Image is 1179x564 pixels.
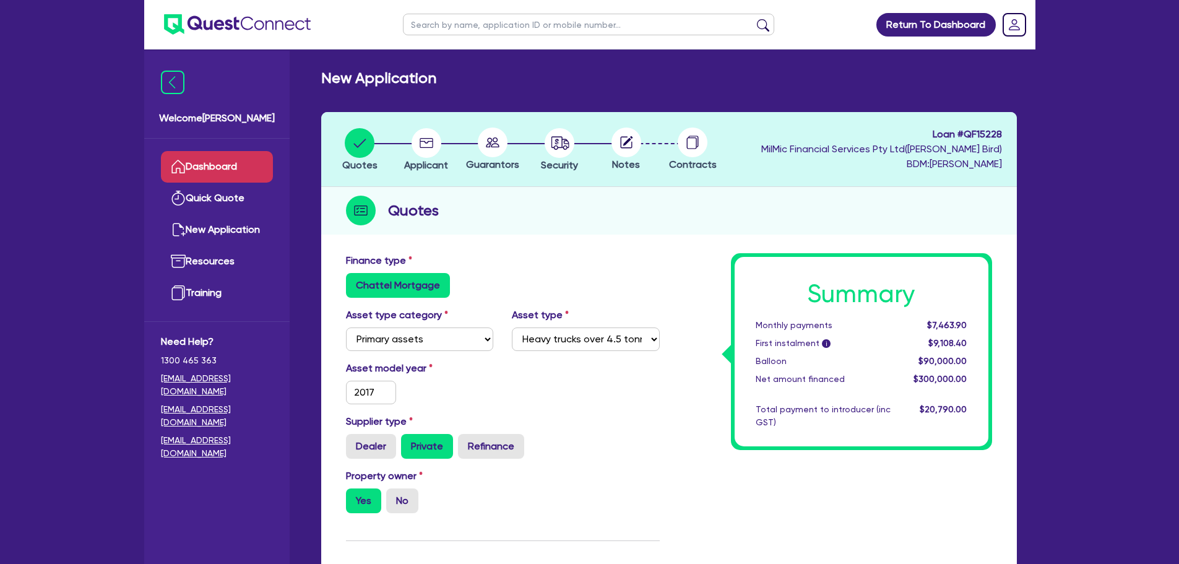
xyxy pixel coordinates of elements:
[746,319,900,332] div: Monthly payments
[761,157,1002,171] span: BDM: [PERSON_NAME]
[161,214,273,246] a: New Application
[321,69,436,87] h2: New Application
[164,14,311,35] img: quest-connect-logo-blue
[746,403,900,429] div: Total payment to introducer (inc GST)
[346,414,413,429] label: Supplier type
[161,277,273,309] a: Training
[541,159,578,171] span: Security
[337,361,503,376] label: Asset model year
[404,159,448,171] span: Applicant
[161,71,184,94] img: icon-menu-close
[756,279,967,309] h1: Summary
[346,308,448,323] label: Asset type category
[822,339,831,348] span: i
[998,9,1030,41] a: Dropdown toggle
[346,488,381,513] label: Yes
[920,404,967,414] span: $20,790.00
[466,158,519,170] span: Guarantors
[161,354,273,367] span: 1300 465 363
[346,273,450,298] label: Chattel Mortgage
[918,356,967,366] span: $90,000.00
[171,285,186,300] img: training
[876,13,996,37] a: Return To Dashboard
[171,222,186,237] img: new-application
[161,334,273,349] span: Need Help?
[540,128,579,173] button: Security
[342,159,378,171] span: Quotes
[161,403,273,429] a: [EMAIL_ADDRESS][DOMAIN_NAME]
[746,373,900,386] div: Net amount financed
[458,434,524,459] label: Refinance
[761,143,1002,155] span: MilMic Financial Services Pty Ltd ( [PERSON_NAME] Bird )
[761,127,1002,142] span: Loan # QF15228
[746,355,900,368] div: Balloon
[404,128,449,173] button: Applicant
[171,191,186,206] img: quick-quote
[403,14,774,35] input: Search by name, application ID or mobile number...
[346,253,412,268] label: Finance type
[171,254,186,269] img: resources
[612,158,640,170] span: Notes
[346,196,376,225] img: step-icon
[401,434,453,459] label: Private
[159,111,275,126] span: Welcome [PERSON_NAME]
[346,469,423,484] label: Property owner
[746,337,900,350] div: First instalment
[161,434,273,460] a: [EMAIL_ADDRESS][DOMAIN_NAME]
[388,199,439,222] h2: Quotes
[927,320,967,330] span: $7,463.90
[669,158,717,170] span: Contracts
[913,374,967,384] span: $300,000.00
[342,128,378,173] button: Quotes
[386,488,418,513] label: No
[161,246,273,277] a: Resources
[161,151,273,183] a: Dashboard
[928,338,967,348] span: $9,108.40
[346,434,396,459] label: Dealer
[512,308,569,323] label: Asset type
[161,372,273,398] a: [EMAIL_ADDRESS][DOMAIN_NAME]
[161,183,273,214] a: Quick Quote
